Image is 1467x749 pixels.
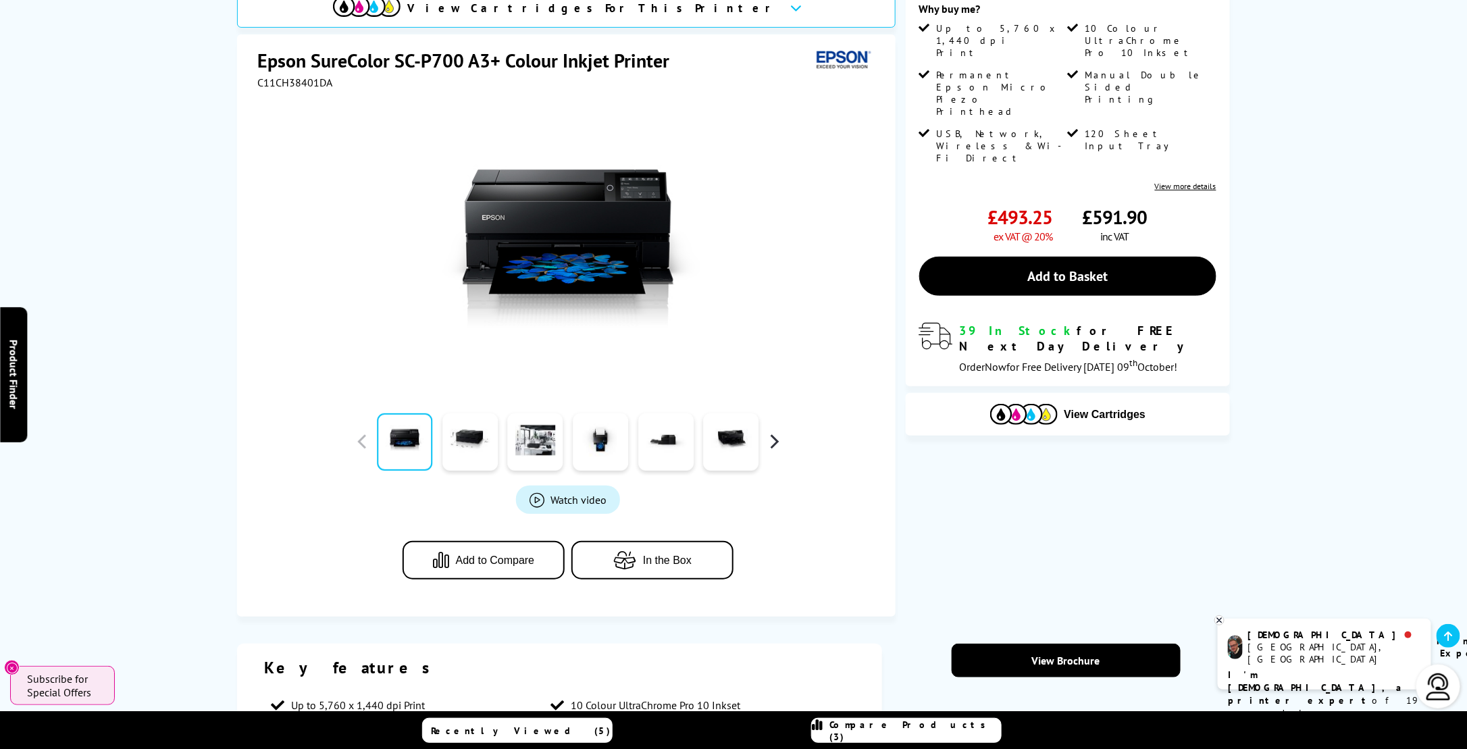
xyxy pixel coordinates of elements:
div: for FREE Next Day Delivery [960,323,1216,354]
img: Cartridges [990,404,1058,425]
a: Compare Products (3) [811,718,1002,743]
b: I'm [DEMOGRAPHIC_DATA], a printer expert [1228,669,1406,706]
span: 39 In Stock [960,323,1077,338]
button: Close [4,660,20,675]
span: Add to Compare [456,554,535,567]
span: 10 Colour UltraChrome Pro 10 Inkset [1085,22,1214,59]
span: Permanent Epson Micro Piezo Printhead [937,69,1065,118]
sup: th [1130,357,1138,369]
span: Watch video [550,493,607,507]
a: View Brochure [952,644,1181,677]
span: Compare Products (3) [829,719,1001,743]
a: Product_All_Videos [516,486,620,514]
span: £591.90 [1083,205,1148,230]
span: Manual Double Sided Printing [1085,69,1214,105]
span: Subscribe for Special Offers [27,672,101,699]
span: Up to 5,760 x 1,440 dpi Print [937,22,1065,59]
span: Recently Viewed (5) [431,725,611,737]
div: modal_delivery [919,323,1216,373]
a: Recently Viewed (5) [422,718,613,743]
div: Key features [264,657,855,678]
a: View more details [1155,181,1216,191]
span: Up to 5,760 x 1,440 dpi Print [291,698,425,712]
div: [DEMOGRAPHIC_DATA] [1248,629,1420,641]
span: Now [985,360,1007,373]
img: Epson [811,48,873,73]
button: In the Box [571,541,733,579]
span: ex VAT @ 20% [994,230,1053,243]
span: USB, Network, Wireless & Wi-Fi Direct [937,128,1065,164]
img: Epson SureColor SC-P700 [436,116,700,381]
a: Add to Basket [919,257,1216,296]
span: inc VAT [1101,230,1129,243]
h1: Epson SureColor SC-P700 A3+ Colour Inkjet Printer [257,48,683,73]
button: View Cartridges [916,403,1220,425]
button: Add to Compare [403,541,565,579]
div: [GEOGRAPHIC_DATA], [GEOGRAPHIC_DATA] [1248,641,1420,665]
img: chris-livechat.png [1228,636,1243,659]
span: Order for Free Delivery [DATE] 09 October! [960,360,1178,373]
span: £493.25 [988,205,1053,230]
span: View Cartridges For This Printer [407,1,779,16]
span: In the Box [643,554,692,567]
span: 10 Colour UltraChrome Pro 10 Inkset [571,698,740,712]
span: Product Finder [7,340,20,409]
div: Why buy me? [919,2,1216,22]
p: of 19 years! Leave me a message and I'll respond ASAP [1228,669,1421,746]
img: user-headset-light.svg [1425,673,1452,700]
span: 120 Sheet Input Tray [1085,128,1214,152]
span: C11CH38401DA [257,76,332,89]
span: View Cartridges [1064,409,1146,421]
